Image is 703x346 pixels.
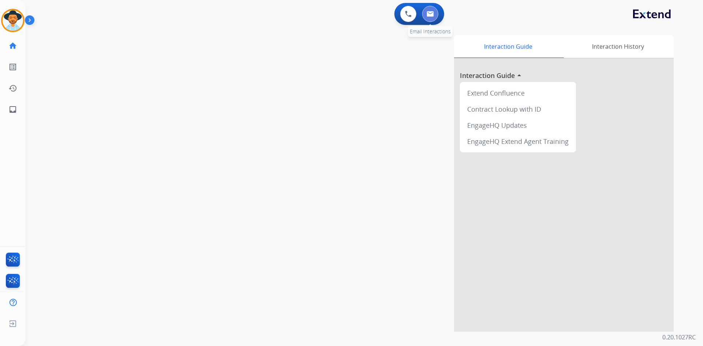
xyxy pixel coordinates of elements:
[410,28,451,35] span: Email Interactions
[463,133,573,149] div: EngageHQ Extend Agent Training
[463,117,573,133] div: EngageHQ Updates
[454,35,562,58] div: Interaction Guide
[463,85,573,101] div: Extend Confluence
[8,84,17,93] mat-icon: history
[8,41,17,50] mat-icon: home
[8,63,17,71] mat-icon: list_alt
[562,35,674,58] div: Interaction History
[662,333,696,342] p: 0.20.1027RC
[8,105,17,114] mat-icon: inbox
[3,10,23,31] img: avatar
[463,101,573,117] div: Contract Lookup with ID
